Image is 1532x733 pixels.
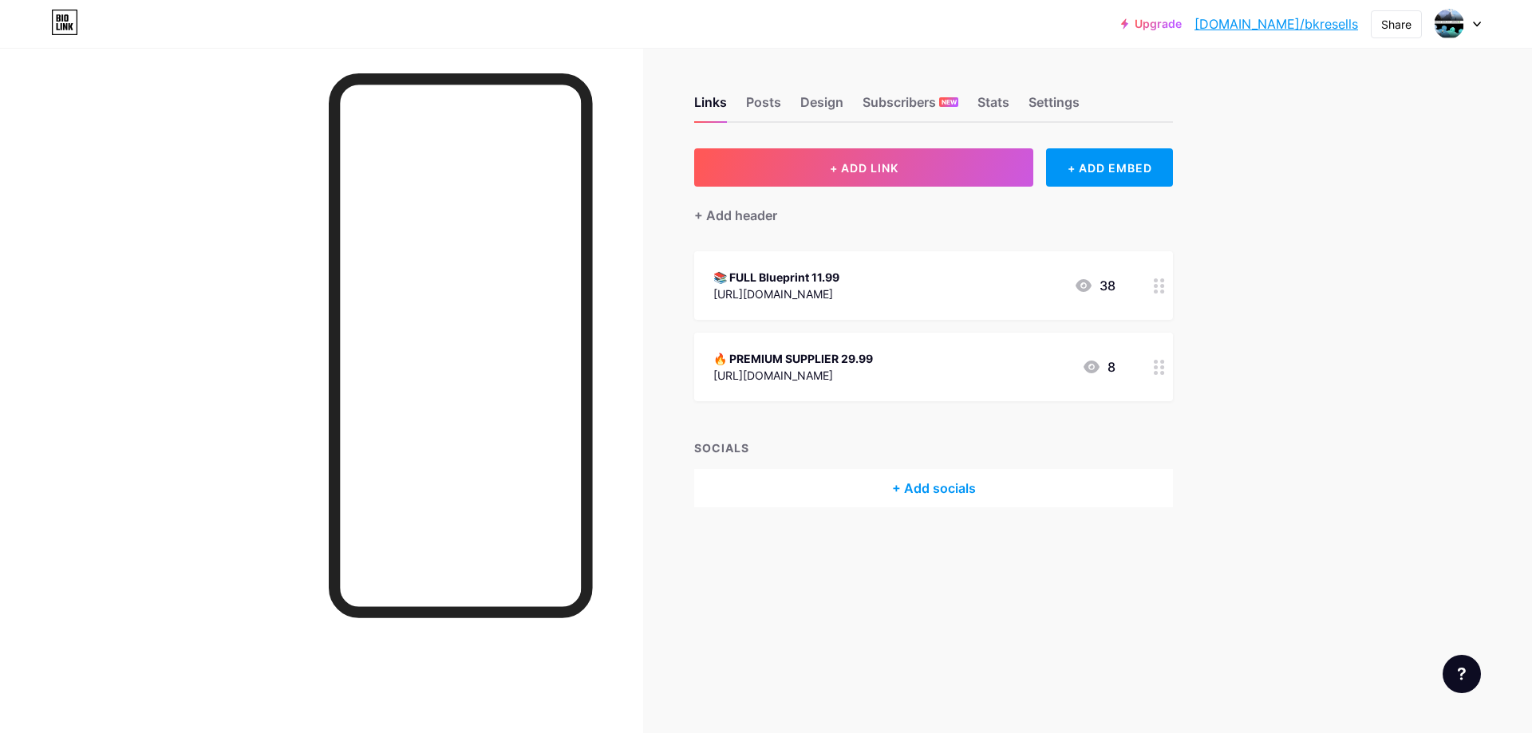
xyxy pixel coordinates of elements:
span: NEW [942,97,957,107]
div: + Add header [694,206,777,225]
div: 🔥 PREMIUM SUPPLIER 29.99 [713,350,873,367]
div: 📚 FULL Blueprint 11.99 [713,269,839,286]
div: Settings [1029,93,1080,121]
div: Subscribers [863,93,958,121]
button: + ADD LINK [694,148,1033,187]
a: Upgrade [1121,18,1182,30]
span: + ADD LINK [830,161,898,175]
div: 38 [1074,276,1115,295]
div: + ADD EMBED [1046,148,1173,187]
div: Share [1381,16,1412,33]
div: 8 [1082,357,1115,376]
div: [URL][DOMAIN_NAME] [713,286,839,302]
div: Stats [977,93,1009,121]
img: bkresells [1434,9,1464,39]
div: Links [694,93,727,121]
div: + Add socials [694,469,1173,507]
div: Posts [746,93,781,121]
div: Design [800,93,843,121]
a: [DOMAIN_NAME]/bkresells [1194,14,1358,33]
div: [URL][DOMAIN_NAME] [713,367,873,384]
div: SOCIALS [694,439,1173,456]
